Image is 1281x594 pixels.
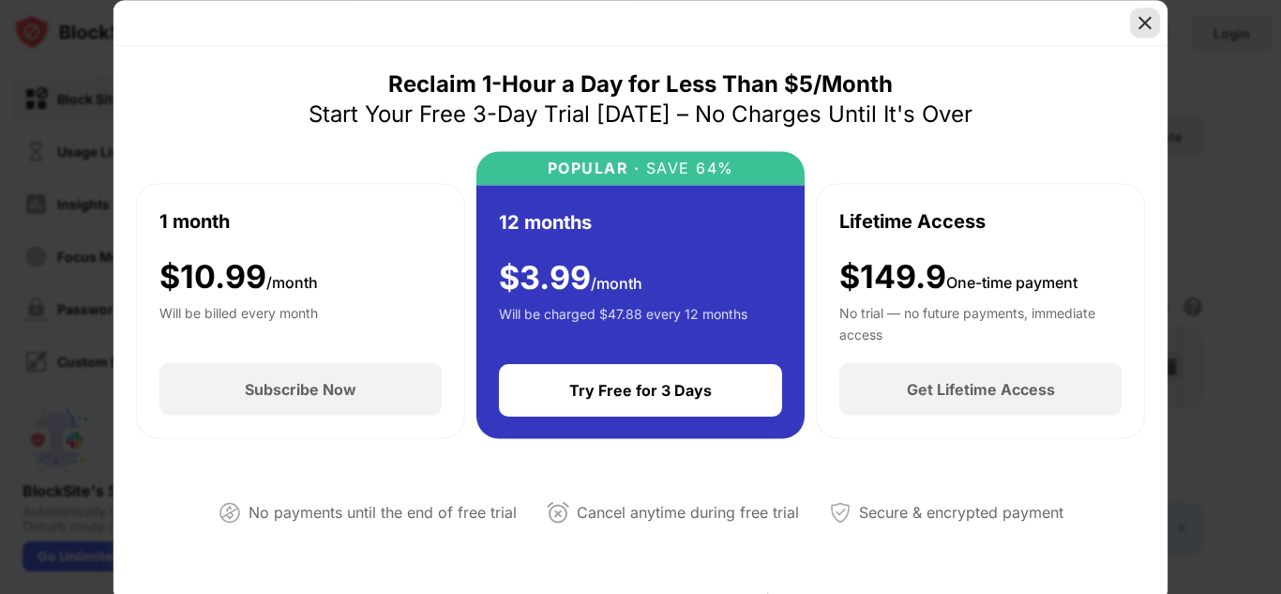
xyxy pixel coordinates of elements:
div: Will be charged $47.88 every 12 months [499,304,747,342]
div: No trial — no future payments, immediate access [839,303,1122,341]
div: 1 month [159,206,230,235]
div: Start Your Free 3-Day Trial [DATE] – No Charges Until It's Over [309,99,972,129]
span: /month [266,272,318,291]
div: Try Free for 3 Days [569,381,712,400]
div: Lifetime Access [839,206,986,235]
div: Reclaim 1-Hour a Day for Less Than $5/Month [388,69,893,99]
div: SAVE 64% [640,159,734,176]
span: One-time payment [946,272,1078,291]
div: No payments until the end of free trial [249,499,517,526]
div: Subscribe Now [245,380,356,399]
div: $ 3.99 [499,258,642,297]
div: $149.9 [839,257,1078,296]
img: cancel-anytime [547,501,569,524]
img: not-paying [219,501,241,524]
div: Will be billed every month [159,303,318,341]
div: POPULAR · [548,159,640,176]
div: Secure & encrypted payment [859,499,1063,526]
div: 12 months [499,207,592,236]
div: Cancel anytime during free trial [577,499,799,526]
div: $ 10.99 [159,257,318,296]
img: secured-payment [829,501,851,524]
div: Get Lifetime Access [907,380,1055,399]
span: /month [591,273,642,292]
